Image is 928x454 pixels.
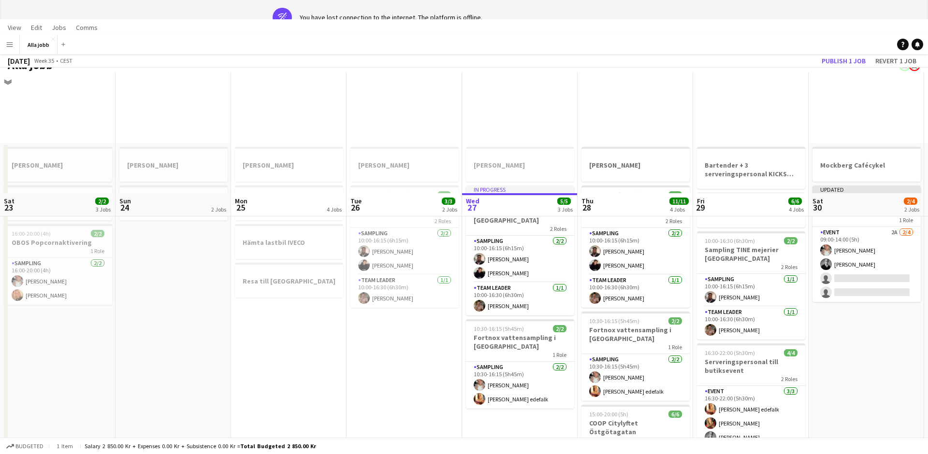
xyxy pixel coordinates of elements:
span: 1 Role [668,343,682,351]
app-job-card: [PERSON_NAME] [466,147,574,182]
span: View [8,23,21,32]
h3: [PERSON_NAME] [350,161,459,170]
app-job-card: Hämta lastbil IVECO [235,224,343,259]
div: 10:00-16:30 (6h30m)3/3Sampling TINE mejerier [GEOGRAPHIC_DATA]2 RolesSampling2/210:00-16:15 (6h15... [350,185,459,308]
app-job-card: [PERSON_NAME] [119,147,228,182]
app-job-card: Mockberg Cafécykel [812,147,921,182]
span: 26 [349,202,362,213]
h3: [PERSON_NAME] [4,161,112,170]
span: 2 Roles [550,225,566,232]
app-card-role: Sampling2/210:30-16:15 (5h45m)[PERSON_NAME][PERSON_NAME] edefalk [581,354,690,401]
div: 10:00-16:30 (6h30m)2/2Sampling TINE mejerier [GEOGRAPHIC_DATA]2 RolesSampling1/110:00-16:15 (6h15... [697,231,805,340]
app-card-role: Sampling2/210:30-16:15 (5h45m)[PERSON_NAME][PERSON_NAME] edefalk [466,362,574,409]
h3: Resa till [GEOGRAPHIC_DATA] [235,277,343,285]
span: 4/4 [784,349,797,356]
button: Publish 1 job [818,55,870,67]
span: 2/4 [904,198,917,205]
app-job-card: 10:30-16:15 (5h45m)2/2Fortnox vattensampling i [GEOGRAPHIC_DATA]1 RoleSampling2/210:30-16:15 (5h4... [466,319,574,409]
div: In progress [466,185,574,193]
span: 11/11 [669,198,689,205]
div: 2 Jobs [442,206,457,213]
span: 1 Role [899,216,913,224]
div: Updated [812,185,921,193]
span: 1 Role [90,247,104,255]
app-card-role: Event3/316:30-22:00 (5h30m)[PERSON_NAME] edefalk[PERSON_NAME][PERSON_NAME] [697,386,805,447]
span: Total Budgeted 2 850.00 kr [240,442,316,450]
a: View [4,21,25,34]
span: 10:00-16:30 (6h30m) [705,237,755,244]
div: Salary 2 850.00 kr + Expenses 0.00 kr + Subsistence 0.00 kr = [85,442,316,450]
div: Hedda borta [119,185,228,220]
span: Comms [76,23,98,32]
app-card-role: Team Leader1/110:00-16:30 (6h30m)[PERSON_NAME] [581,275,690,308]
span: 2/2 [553,325,566,332]
span: 25 [233,202,247,213]
span: Week 35 [32,57,56,64]
div: Updated09:00-14:00 (5h)2/4Bagel Bar KICKS Globen1 RoleEvent2A2/409:00-14:00 (5h)[PERSON_NAME][PER... [812,185,921,302]
div: [PERSON_NAME] [235,147,343,182]
span: 27 [464,202,479,213]
span: Sat [812,197,823,205]
h3: [PERSON_NAME] [119,161,228,170]
span: 10:00-16:30 (6h30m) [358,191,408,199]
span: 10:00-16:30 (6h30m) [589,191,639,199]
button: Revert 1 job [871,55,920,67]
h3: OBOS Popcornaktivering [4,238,112,247]
span: 3/3 [668,191,682,199]
span: Thu [581,197,594,205]
span: 29 [696,202,705,213]
app-card-role: Event2A2/409:00-14:00 (5h)[PERSON_NAME][PERSON_NAME] [812,227,921,302]
span: 30 [811,202,823,213]
span: 2/2 [95,198,109,205]
span: 10:30-16:15 (5h45m) [589,317,639,325]
h3: Fortnox vattensampling i [GEOGRAPHIC_DATA] [581,326,690,343]
div: [PERSON_NAME] [350,147,459,182]
h3: Mockberg Cafécykel [812,161,921,170]
app-card-role: Sampling1/110:00-16:15 (6h15m)[PERSON_NAME] [697,274,805,307]
span: 2 Roles [781,263,797,270]
span: 28 [580,202,594,213]
div: You have lost connection to the internet. The platform is offline. [300,13,482,22]
span: 24 [118,202,131,213]
div: 2 Jobs [904,206,919,213]
div: 3 Jobs [558,206,573,213]
app-job-card: 16:00-20:00 (4h)2/2OBOS Popcornaktivering1 RoleSampling2/216:00-20:00 (4h)[PERSON_NAME][PERSON_NAME] [4,224,112,305]
app-job-card: Hedda borta [235,185,343,220]
span: Jobs [52,23,66,32]
h3: COOP Citylyftet Östgötagatan [581,419,690,436]
h3: [PERSON_NAME] [466,161,574,170]
app-job-card: Bartender + 3 serveringspersonal KICKS Globen [697,147,805,189]
span: 1 item [53,442,76,450]
app-job-card: 10:30-16:15 (5h45m)2/2Fortnox vattensampling i [GEOGRAPHIC_DATA]1 RoleSampling2/210:30-16:15 (5h4... [581,312,690,401]
app-card-role: Team Leader1/110:00-16:30 (6h30m)[PERSON_NAME] [350,275,459,308]
span: 2/2 [668,317,682,325]
app-job-card: [PERSON_NAME] [697,193,805,227]
app-job-card: Resa till [GEOGRAPHIC_DATA] [235,263,343,298]
span: 3/3 [442,198,455,205]
span: Budgeted [15,443,43,450]
span: Sat [4,197,14,205]
span: Fri [697,197,705,205]
button: Alla jobb [20,35,58,54]
app-card-role: Sampling2/210:00-16:15 (6h15m)[PERSON_NAME][PERSON_NAME] [350,228,459,275]
app-card-role: Sampling2/216:00-20:00 (4h)[PERSON_NAME][PERSON_NAME] [4,258,112,305]
app-card-role: Sampling2/210:00-16:15 (6h15m)[PERSON_NAME][PERSON_NAME] [581,228,690,275]
app-job-card: 10:00-16:30 (6h30m)3/3Sampling TINE mejerier [GEOGRAPHIC_DATA]2 RolesSampling2/210:00-16:15 (6h15... [581,185,690,308]
div: In progress10:00-16:30 (6h30m)3/3Sampling TINE mejerier [GEOGRAPHIC_DATA]2 RolesSampling2/210:00-... [466,185,574,315]
span: Edit [31,23,42,32]
h3: [PERSON_NAME] [581,161,690,170]
h3: Serveringspersonal till butiksevent [697,357,805,375]
div: 4 Jobs [670,206,688,213]
app-job-card: [PERSON_NAME] [581,147,690,182]
span: 16:30-22:00 (5h30m) [705,349,755,356]
span: Wed [466,197,479,205]
h3: Hämta lastbil IVECO [235,238,343,247]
